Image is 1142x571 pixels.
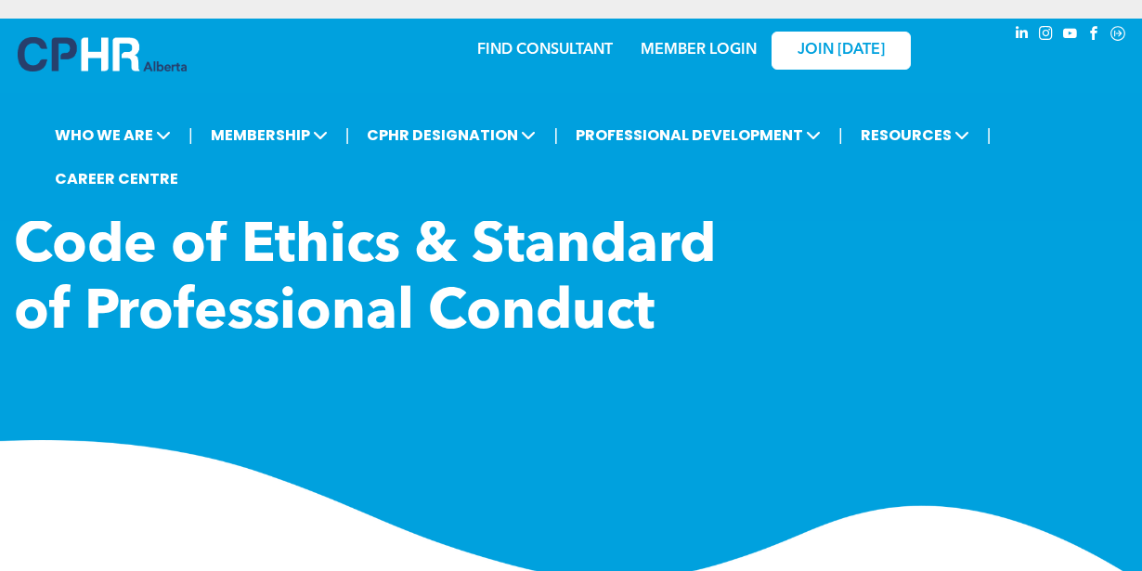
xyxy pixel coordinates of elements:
a: linkedin [1011,23,1032,48]
span: MEMBERSHIP [205,118,333,152]
a: youtube [1059,23,1080,48]
a: JOIN [DATE] [772,32,911,70]
a: facebook [1084,23,1104,48]
span: PROFESSIONAL DEVELOPMENT [570,118,826,152]
span: CPHR DESIGNATION [361,118,541,152]
a: MEMBER LOGIN [641,43,757,58]
span: JOIN [DATE] [798,42,885,59]
span: WHO WE ARE [49,118,176,152]
li: | [838,116,843,154]
a: instagram [1035,23,1056,48]
li: | [987,116,992,154]
li: | [188,116,193,154]
a: FIND CONSULTANT [477,43,613,58]
span: RESOURCES [855,118,975,152]
img: A blue and white logo for cp alberta [18,37,187,71]
a: Social network [1108,23,1128,48]
li: | [345,116,350,154]
li: | [553,116,558,154]
a: CAREER CENTRE [49,162,184,196]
